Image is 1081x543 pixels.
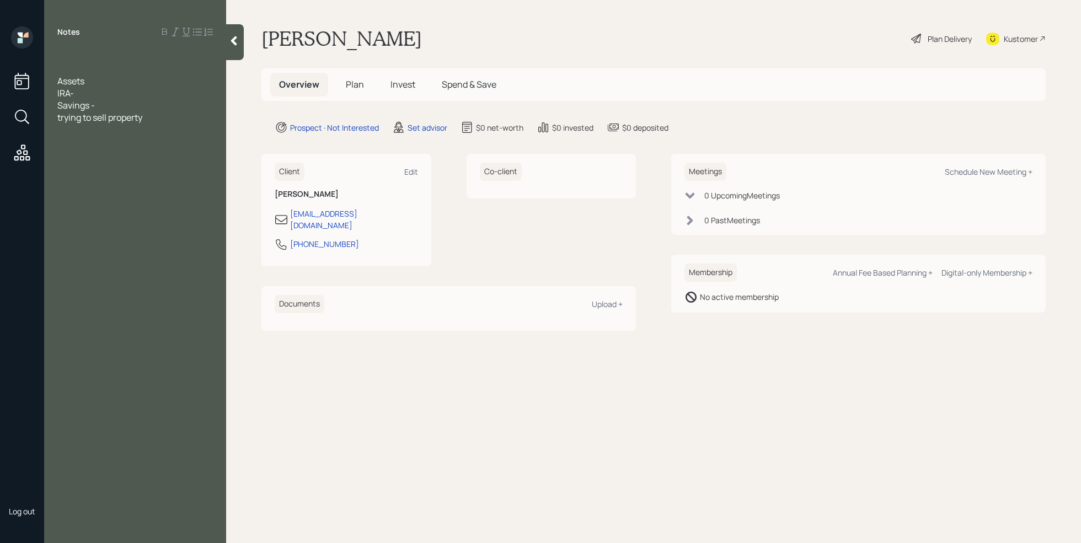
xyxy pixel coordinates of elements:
[833,267,933,278] div: Annual Fee Based Planning +
[700,291,779,303] div: No active membership
[704,190,780,201] div: 0 Upcoming Meeting s
[275,295,324,313] h6: Documents
[57,26,80,37] label: Notes
[290,122,379,133] div: Prospect · Not Interested
[390,78,415,90] span: Invest
[622,122,668,133] div: $0 deposited
[928,33,972,45] div: Plan Delivery
[592,299,623,309] div: Upload +
[945,166,1032,177] div: Schedule New Meeting +
[57,87,74,99] span: IRA-
[552,122,593,133] div: $0 invested
[290,208,418,231] div: [EMAIL_ADDRESS][DOMAIN_NAME]
[275,163,304,181] h6: Client
[9,506,35,517] div: Log out
[261,26,422,51] h1: [PERSON_NAME]
[408,122,447,133] div: Set advisor
[290,238,359,250] div: [PHONE_NUMBER]
[346,78,364,90] span: Plan
[1004,33,1038,45] div: Kustomer
[476,122,523,133] div: $0 net-worth
[480,163,522,181] h6: Co-client
[404,166,418,177] div: Edit
[279,78,319,90] span: Overview
[442,78,496,90] span: Spend & Save
[684,264,737,282] h6: Membership
[57,75,84,87] span: Assets
[57,111,142,123] span: trying to sell property
[704,214,760,226] div: 0 Past Meeting s
[57,99,95,111] span: Savings -
[941,267,1032,278] div: Digital-only Membership +
[684,163,726,181] h6: Meetings
[11,471,33,493] img: retirable_logo.png
[275,190,418,199] h6: [PERSON_NAME]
